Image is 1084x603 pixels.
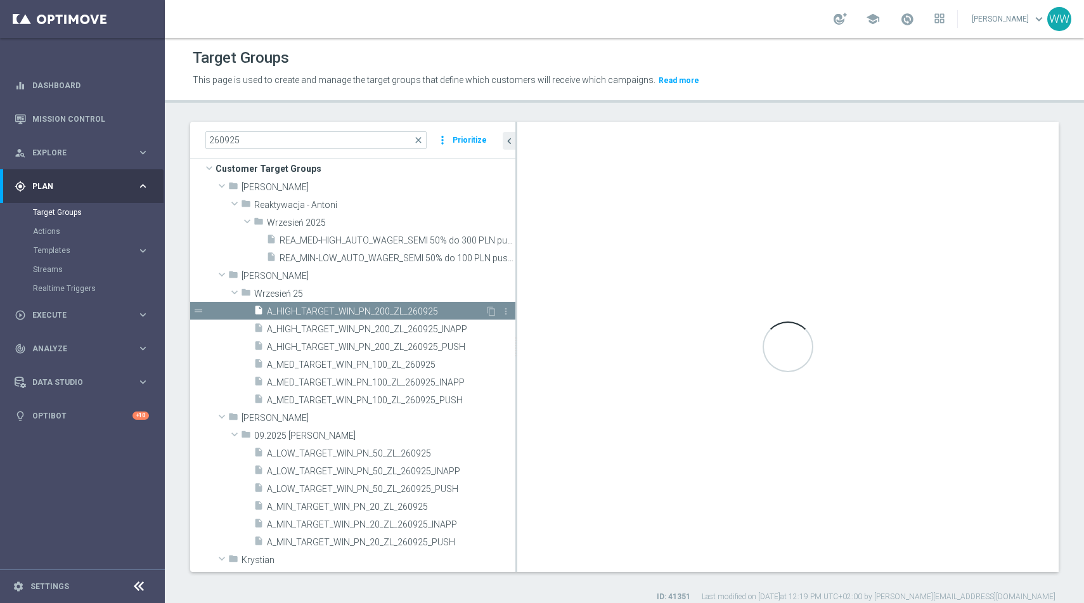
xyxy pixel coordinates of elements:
[280,253,515,264] span: REA_MIN-LOW_AUTO_WAGER_SEMI 50% do 100 PLN push_260925
[15,309,26,321] i: play_circle_outline
[228,412,238,426] i: folder
[33,207,132,217] a: Target Groups
[228,181,238,195] i: folder
[14,310,150,320] button: play_circle_outline Execute keyboard_arrow_right
[33,260,164,279] div: Streams
[254,465,264,479] i: insert_drive_file
[132,412,149,420] div: +10
[34,247,137,254] div: Templates
[254,483,264,497] i: insert_drive_file
[193,49,289,67] h1: Target Groups
[486,306,496,316] i: Duplicate Target group
[971,10,1047,29] a: [PERSON_NAME]keyboard_arrow_down
[280,235,515,246] span: REA_MED-HIGH_AUTO_WAGER_SEMI 50% do 300 PLN push_260925
[33,279,164,298] div: Realtime Triggers
[254,289,515,299] span: Wrzesie&#x144; 25
[254,500,264,515] i: insert_drive_file
[266,252,276,266] i: insert_drive_file
[451,132,489,149] button: Prioritize
[254,358,264,373] i: insert_drive_file
[216,160,515,178] span: Customer Target Groups
[14,148,150,158] div: person_search Explore keyboard_arrow_right
[33,245,150,256] button: Templates keyboard_arrow_right
[254,323,264,337] i: insert_drive_file
[205,131,427,149] input: Quick find group or folder
[32,345,137,353] span: Analyze
[267,519,515,530] span: A_MIN_TARGET_WIN_PN_20_ZL_260925_INAPP
[241,287,251,302] i: folder
[15,68,149,102] div: Dashboard
[33,241,164,260] div: Templates
[14,114,150,124] button: Mission Control
[228,269,238,284] i: folder
[137,309,149,321] i: keyboard_arrow_right
[254,340,264,355] i: insert_drive_file
[15,343,137,354] div: Analyze
[15,410,26,422] i: lightbulb
[15,181,26,192] i: gps_fixed
[14,344,150,354] button: track_changes Analyze keyboard_arrow_right
[137,180,149,192] i: keyboard_arrow_right
[33,222,164,241] div: Actions
[33,264,132,275] a: Streams
[254,394,264,408] i: insert_drive_file
[267,537,515,548] span: A_MIN_TARGET_WIN_PN_20_ZL_260925_PUSH
[1047,7,1071,31] div: WW
[32,183,137,190] span: Plan
[436,131,449,149] i: more_vert
[241,429,251,444] i: folder
[501,306,511,316] i: more_vert
[32,149,137,157] span: Explore
[1032,12,1046,26] span: keyboard_arrow_down
[702,592,1055,602] label: Last modified on [DATE] at 12:19 PM UTC+02:00 by [PERSON_NAME][EMAIL_ADDRESS][DOMAIN_NAME]
[267,342,515,353] span: A_HIGH_TARGET_WIN_PN_200_ZL_260925_PUSH
[254,376,264,391] i: insert_drive_file
[14,181,150,191] button: gps_fixed Plan keyboard_arrow_right
[267,502,515,512] span: A_MIN_TARGET_WIN_PN_20_ZL_260925
[866,12,880,26] span: school
[13,581,24,592] i: settings
[254,305,264,320] i: insert_drive_file
[32,102,149,136] a: Mission Control
[413,135,423,145] span: close
[15,80,26,91] i: equalizer
[267,395,515,406] span: A_MED_TARGET_WIN_PN_100_ZL_260925_PUSH
[14,81,150,91] button: equalizer Dashboard
[15,343,26,354] i: track_changes
[657,74,700,88] button: Read more
[15,399,149,432] div: Optibot
[267,466,515,477] span: A_LOW_TARGET_WIN_PN_50_ZL_260925_INAPP
[254,536,264,550] i: insert_drive_file
[32,379,137,386] span: Data Studio
[15,377,137,388] div: Data Studio
[228,554,238,568] i: folder
[137,245,149,257] i: keyboard_arrow_right
[137,342,149,354] i: keyboard_arrow_right
[267,360,515,370] span: A_MED_TARGET_WIN_PN_100_ZL_260925
[267,484,515,495] span: A_LOW_TARGET_WIN_PN_50_ZL_260925_PUSH
[267,324,515,335] span: A_HIGH_TARGET_WIN_PN_200_ZL_260925_INAPP
[15,147,26,159] i: person_search
[254,447,264,462] i: insert_drive_file
[503,132,515,150] button: chevron_left
[503,135,515,147] i: chevron_left
[242,555,515,566] span: Krystian
[33,226,132,237] a: Actions
[137,146,149,159] i: keyboard_arrow_right
[242,271,515,282] span: Dawid K.
[137,376,149,388] i: keyboard_arrow_right
[15,102,149,136] div: Mission Control
[34,247,124,254] span: Templates
[14,377,150,387] button: Data Studio keyboard_arrow_right
[33,203,164,222] div: Target Groups
[266,234,276,249] i: insert_drive_file
[14,411,150,421] button: lightbulb Optibot +10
